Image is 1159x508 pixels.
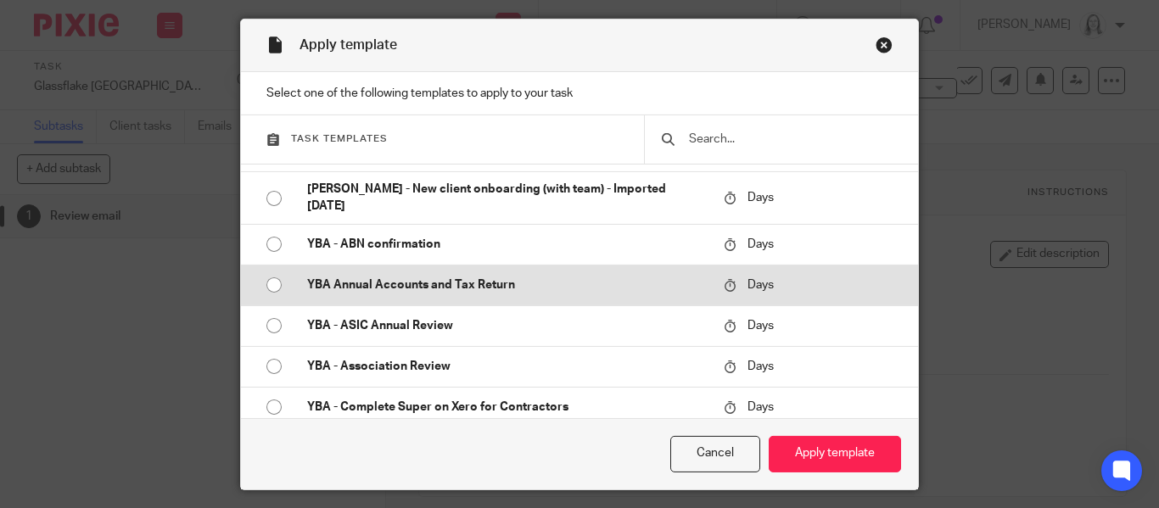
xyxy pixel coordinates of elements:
[307,399,707,416] p: YBA - Complete Super on Xero for Contractors
[307,181,707,215] p: [PERSON_NAME] - New client onboarding (with team) - Imported [DATE]
[307,276,707,293] p: YBA Annual Accounts and Tax Return
[747,320,774,332] span: Days
[307,358,707,375] p: YBA - Association Review
[769,436,901,472] button: Apply template
[747,192,774,204] span: Days
[747,360,774,372] span: Days
[687,130,901,148] input: Search...
[747,238,774,250] span: Days
[670,436,760,472] button: Cancel
[747,401,774,413] span: Days
[307,236,707,253] p: YBA - ABN confirmation
[307,317,707,334] p: YBA - ASIC Annual Review
[747,279,774,291] span: Days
